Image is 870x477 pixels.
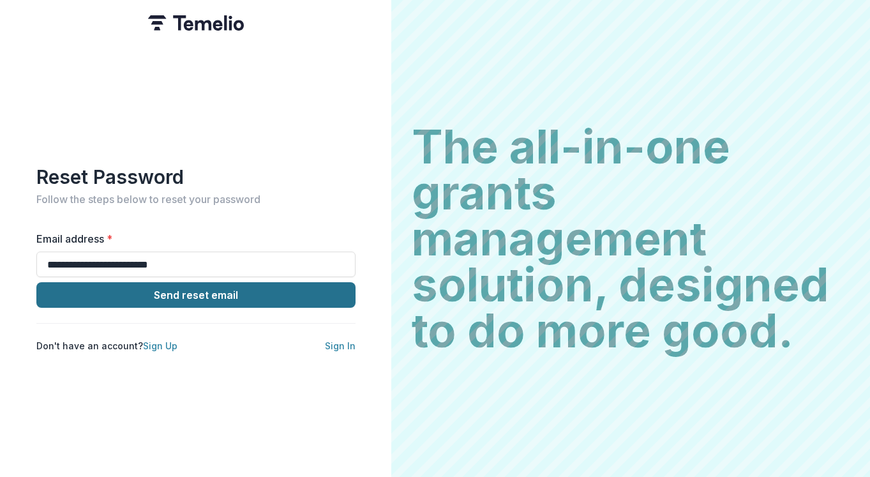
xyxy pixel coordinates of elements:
button: Send reset email [36,282,356,308]
a: Sign Up [143,340,177,351]
label: Email address [36,231,348,246]
h2: Follow the steps below to reset your password [36,193,356,206]
p: Don't have an account? [36,339,177,352]
img: Temelio [148,15,244,31]
a: Sign In [325,340,356,351]
h1: Reset Password [36,165,356,188]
